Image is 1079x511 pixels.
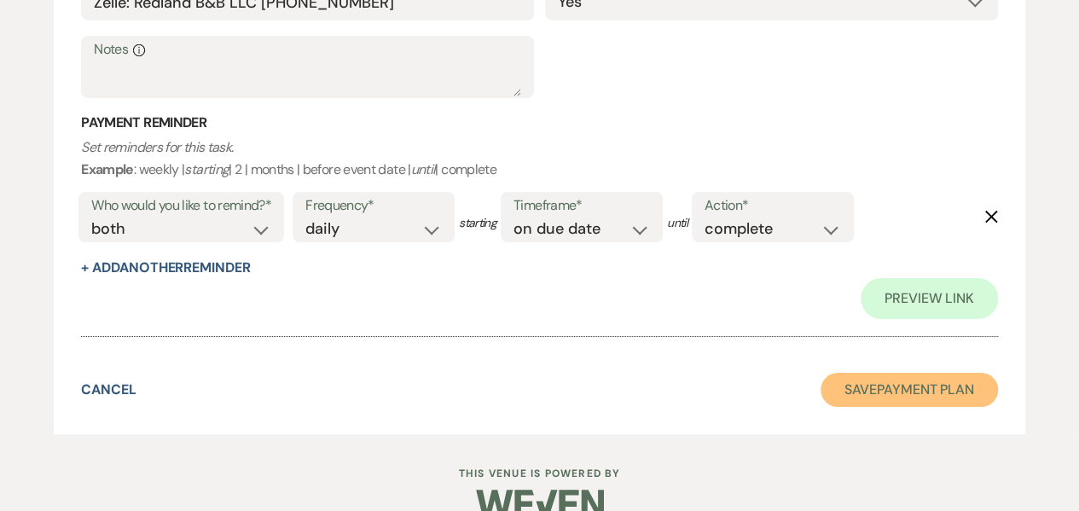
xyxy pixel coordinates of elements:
span: until [667,214,687,232]
i: Set reminders for this task. [81,138,233,156]
p: : weekly | | 2 | months | before event date | | complete [81,136,998,180]
b: Example [81,160,134,178]
label: Notes [94,38,521,62]
button: SavePayment Plan [821,373,998,407]
label: Frequency* [305,194,442,218]
label: Timeframe* [513,194,650,218]
a: Preview Link [861,278,998,319]
button: + AddAnotherReminder [81,261,250,275]
label: Who would you like to remind?* [91,194,271,218]
i: starting [184,160,229,178]
h3: Payment Reminder [81,113,998,132]
button: Cancel [81,383,136,397]
i: until [411,160,436,178]
label: Action* [705,194,841,218]
span: starting [459,214,496,232]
